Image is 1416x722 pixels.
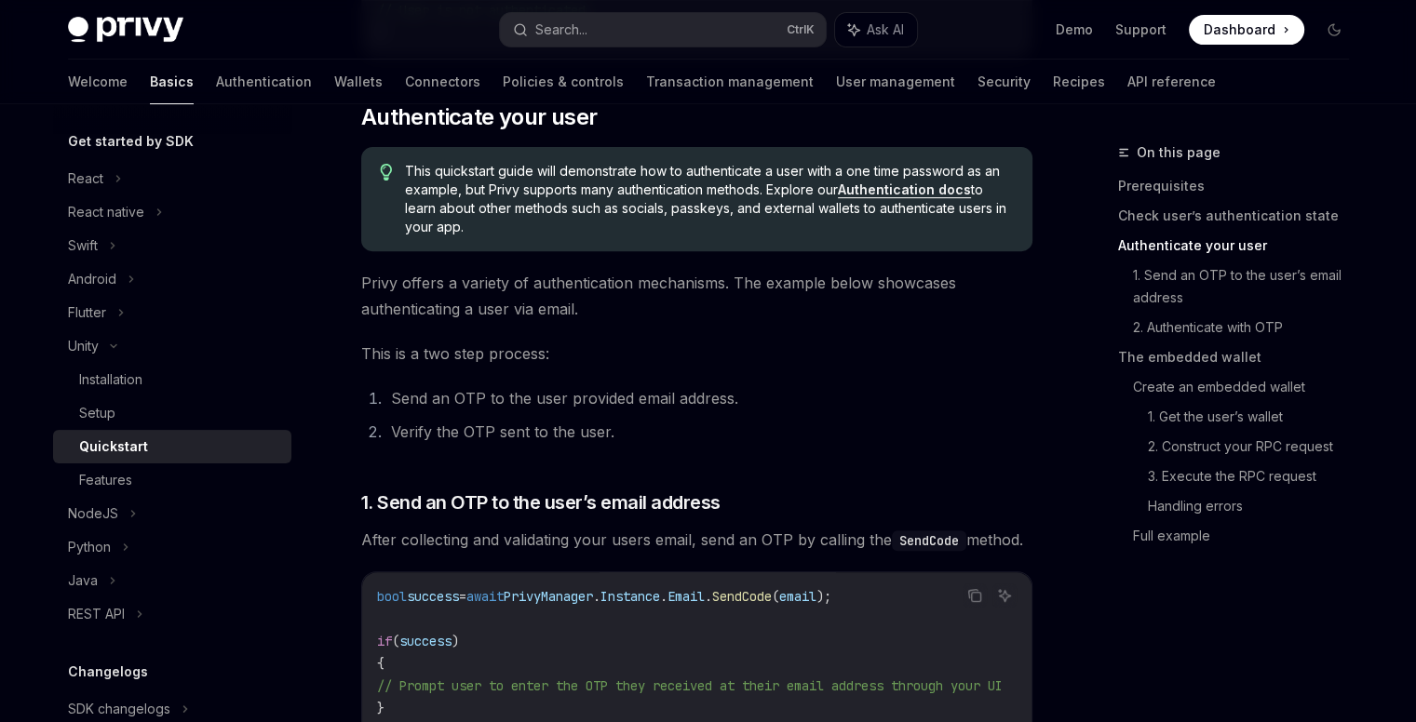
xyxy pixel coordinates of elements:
a: 1. Send an OTP to the user’s email address [1133,261,1364,313]
span: email [779,588,816,605]
div: React native [68,201,144,223]
button: Toggle dark mode [1319,15,1349,45]
span: ( [772,588,779,605]
div: Features [79,469,132,491]
button: Copy the contents from the code block [963,583,987,608]
svg: Tip [380,164,393,180]
span: { [377,655,384,672]
a: Transaction management [646,60,814,104]
span: Ask AI [867,20,904,39]
a: Connectors [405,60,480,104]
span: await [466,588,504,605]
a: Demo [1056,20,1093,39]
span: SendCode [712,588,772,605]
h5: Get started by SDK [68,130,194,153]
div: SDK changelogs [68,698,170,720]
div: Flutter [68,301,106,324]
span: PrivyManager [504,588,593,605]
div: Setup [79,402,115,424]
span: } [377,700,384,716]
a: Create an embedded wallet [1133,372,1364,402]
div: Quickstart [79,435,148,458]
button: Search...CtrlK [500,13,826,47]
li: Send an OTP to the user provided email address. [385,385,1032,411]
a: Prerequisites [1118,171,1364,201]
a: Features [53,463,291,497]
div: NodeJS [68,502,118,525]
a: Setup [53,396,291,430]
div: React [68,167,103,190]
div: Search... [535,19,587,41]
span: if [377,633,392,649]
span: ); [816,588,831,605]
button: Ask AI [992,583,1017,608]
img: dark logo [68,17,183,43]
a: Authentication [216,60,312,104]
span: 1. Send an OTP to the user’s email address [361,489,721,515]
span: Authenticate your user [361,102,598,132]
span: Privy offers a variety of authentication mechanisms. The example below showcases authenticating a... [361,270,1032,322]
a: Dashboard [1189,15,1304,45]
a: Recipes [1053,60,1105,104]
span: On this page [1137,141,1220,164]
span: Instance [600,588,660,605]
span: Ctrl K [787,22,815,37]
a: Full example [1133,521,1364,551]
span: // Prompt user to enter the OTP they received at their email address through your UI [377,677,1003,694]
li: Verify the OTP sent to the user. [385,419,1032,445]
h5: Changelogs [68,661,148,683]
a: 2. Construct your RPC request [1148,432,1364,461]
a: Wallets [334,60,383,104]
a: Basics [150,60,194,104]
div: Installation [79,368,142,391]
a: 1. Get the user’s wallet [1148,402,1364,432]
span: Dashboard [1204,20,1275,39]
a: Installation [53,363,291,396]
span: success [407,588,459,605]
a: API reference [1127,60,1216,104]
a: Security [978,60,1031,104]
span: ( [392,633,399,649]
a: User management [836,60,955,104]
a: Welcome [68,60,128,104]
a: The embedded wallet [1118,342,1364,372]
div: REST API [68,603,125,625]
span: Email [668,588,705,605]
a: Handling errors [1148,491,1364,521]
span: . [705,588,712,605]
button: Ask AI [835,13,917,47]
span: This is a two step process: [361,341,1032,367]
div: Python [68,536,111,558]
div: Unity [68,335,99,357]
span: This quickstart guide will demonstrate how to authenticate a user with a one time password as an ... [405,162,1013,236]
a: Support [1115,20,1167,39]
span: success [399,633,452,649]
div: Java [68,569,98,592]
span: After collecting and validating your users email, send an OTP by calling the method. [361,527,1032,553]
a: Authenticate your user [1118,231,1364,261]
a: 2. Authenticate with OTP [1133,313,1364,342]
a: Authentication docs [838,181,971,198]
a: 3. Execute the RPC request [1148,461,1364,491]
span: bool [377,588,407,605]
span: . [660,588,668,605]
span: = [459,588,466,605]
a: Policies & controls [503,60,624,104]
code: SendCode [892,530,966,551]
a: Check user’s authentication state [1118,201,1364,231]
div: Swift [68,234,98,257]
span: ) [452,633,459,649]
a: Quickstart [53,430,291,463]
span: . [593,588,600,605]
div: Android [68,268,116,290]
